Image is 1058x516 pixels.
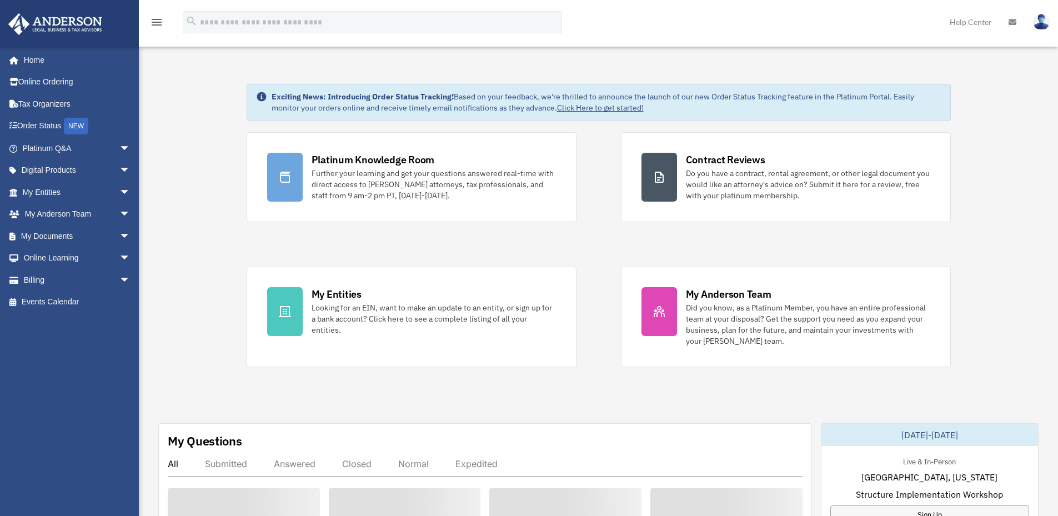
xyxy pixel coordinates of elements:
div: My Anderson Team [686,287,771,301]
a: Billingarrow_drop_down [8,269,147,291]
a: Order StatusNEW [8,115,147,138]
div: My Questions [168,433,242,449]
a: My Entities Looking for an EIN, want to make an update to an entity, or sign up for a bank accoun... [247,267,576,367]
div: Based on your feedback, we're thrilled to announce the launch of our new Order Status Tracking fe... [272,91,941,113]
a: Online Ordering [8,71,147,93]
i: search [185,15,198,27]
a: Tax Organizers [8,93,147,115]
a: My Documentsarrow_drop_down [8,225,147,247]
div: Looking for an EIN, want to make an update to an entity, or sign up for a bank account? Click her... [312,302,556,335]
div: Did you know, as a Platinum Member, you have an entire professional team at your disposal? Get th... [686,302,930,347]
a: Digital Productsarrow_drop_down [8,159,147,182]
div: Expedited [455,458,498,469]
div: Contract Reviews [686,153,765,167]
span: arrow_drop_down [119,181,142,204]
span: arrow_drop_down [119,269,142,292]
div: Further your learning and get your questions answered real-time with direct access to [PERSON_NAM... [312,168,556,201]
div: Answered [274,458,315,469]
a: My Anderson Team Did you know, as a Platinum Member, you have an entire professional team at your... [621,267,951,367]
a: Events Calendar [8,291,147,313]
a: menu [150,19,163,29]
div: Platinum Knowledge Room [312,153,435,167]
span: arrow_drop_down [119,225,142,248]
div: Closed [342,458,372,469]
div: [DATE]-[DATE] [821,424,1038,446]
div: Do you have a contract, rental agreement, or other legal document you would like an attorney's ad... [686,168,930,201]
i: menu [150,16,163,29]
div: Normal [398,458,429,469]
div: My Entities [312,287,362,301]
a: Home [8,49,142,71]
div: NEW [64,118,88,134]
a: Contract Reviews Do you have a contract, rental agreement, or other legal document you would like... [621,132,951,222]
div: Submitted [205,458,247,469]
a: Click Here to get started! [557,103,644,113]
span: Structure Implementation Workshop [856,488,1003,501]
a: Platinum Q&Aarrow_drop_down [8,137,147,159]
a: Online Learningarrow_drop_down [8,247,147,269]
strong: Exciting News: Introducing Order Status Tracking! [272,92,454,102]
img: User Pic [1033,14,1050,30]
span: arrow_drop_down [119,203,142,226]
span: arrow_drop_down [119,137,142,160]
span: [GEOGRAPHIC_DATA], [US_STATE] [861,470,997,484]
a: Platinum Knowledge Room Further your learning and get your questions answered real-time with dire... [247,132,576,222]
span: arrow_drop_down [119,159,142,182]
a: My Entitiesarrow_drop_down [8,181,147,203]
a: My Anderson Teamarrow_drop_down [8,203,147,226]
div: Live & In-Person [894,455,965,467]
img: Anderson Advisors Platinum Portal [5,13,106,35]
span: arrow_drop_down [119,247,142,270]
div: All [168,458,178,469]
